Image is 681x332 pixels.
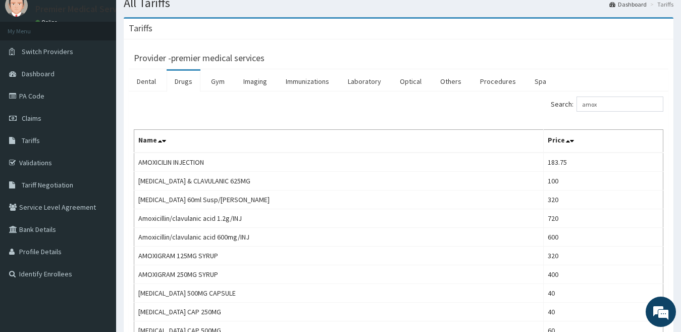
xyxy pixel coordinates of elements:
[543,247,663,265] td: 320
[543,284,663,303] td: 40
[22,180,73,189] span: Tariff Negotiation
[134,228,544,247] td: Amoxicillin/clavulanic acid 600mg/INJ
[134,191,544,209] td: [MEDICAL_DATA] 60ml Susp/[PERSON_NAME]
[129,71,164,92] a: Dental
[134,54,265,63] h3: Provider - premier medical services
[129,24,152,33] h3: Tariffs
[577,97,663,112] input: Search:
[203,71,233,92] a: Gym
[543,153,663,172] td: 183.75
[392,71,430,92] a: Optical
[340,71,389,92] a: Laboratory
[543,172,663,191] td: 100
[22,69,55,78] span: Dashboard
[543,265,663,284] td: 400
[22,136,40,145] span: Tariffs
[543,130,663,153] th: Price
[134,172,544,191] td: [MEDICAL_DATA] & CLAVULANIC 625MG
[543,303,663,321] td: 40
[22,114,41,123] span: Claims
[235,71,275,92] a: Imaging
[134,130,544,153] th: Name
[543,209,663,228] td: 720
[22,47,73,56] span: Switch Providers
[166,5,190,29] div: Minimize live chat window
[35,5,133,14] p: Premier Medical Services
[543,191,663,209] td: 320
[35,19,60,26] a: Online
[527,71,554,92] a: Spa
[432,71,469,92] a: Others
[59,101,139,203] span: We're online!
[134,153,544,172] td: AMOXICILIN INJECTION
[134,209,544,228] td: Amoxicillin/clavulanic acid 1.2g/INJ
[278,71,337,92] a: Immunizations
[167,71,200,92] a: Drugs
[53,57,170,70] div: Chat with us now
[134,247,544,265] td: AMOXIGRAM 125MG SYRUP
[19,51,41,76] img: d_794563401_company_1708531726252_794563401
[472,71,524,92] a: Procedures
[543,228,663,247] td: 600
[5,223,192,258] textarea: Type your message and hit 'Enter'
[134,265,544,284] td: AMOXIGRAM 250MG SYRUP
[134,284,544,303] td: [MEDICAL_DATA] 500MG CAPSULE
[134,303,544,321] td: [MEDICAL_DATA] CAP 250MG
[551,97,663,112] label: Search:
